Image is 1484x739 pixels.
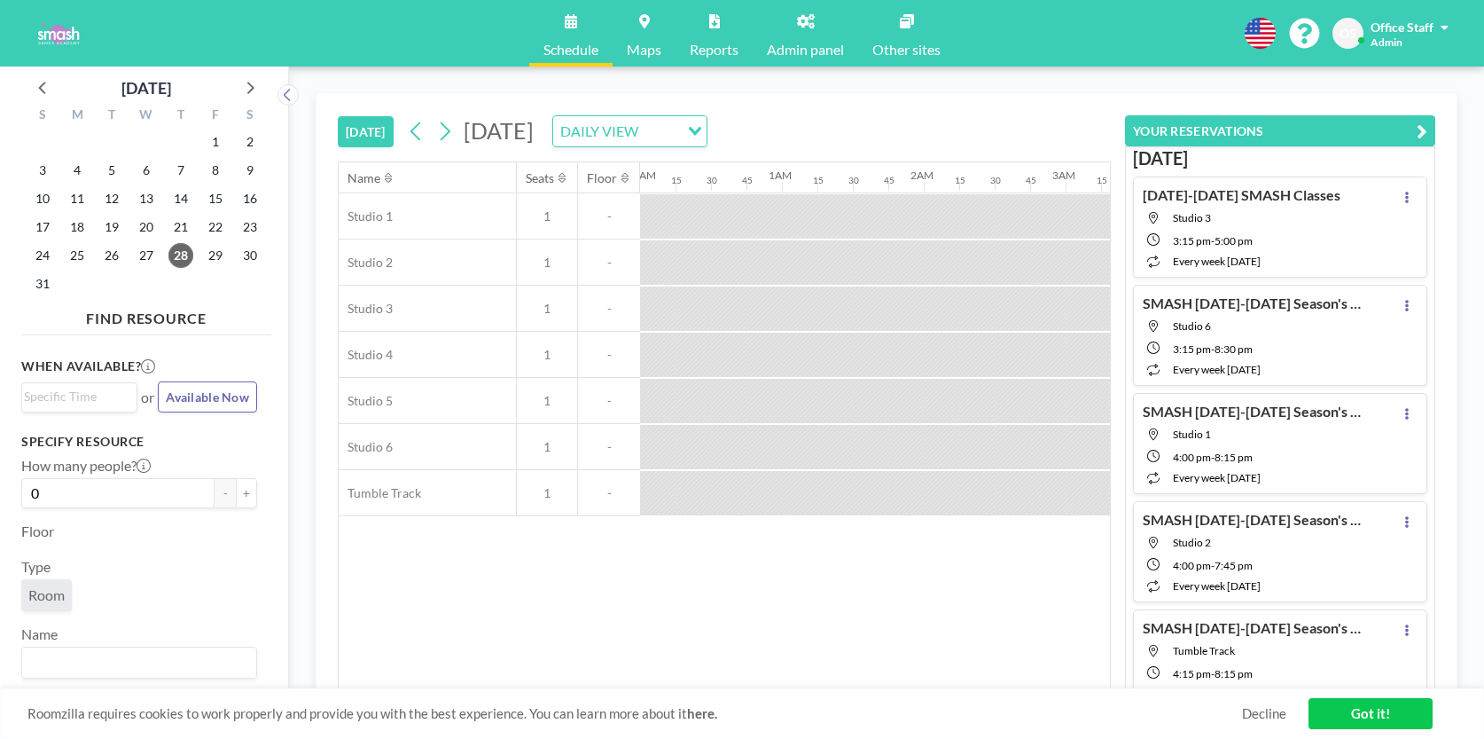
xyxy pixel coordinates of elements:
span: 8:15 PM [1215,667,1253,680]
div: F [198,105,232,128]
h4: SMASH [DATE]-[DATE] Season's Classes [1143,403,1364,421]
span: every week [DATE] [1173,255,1261,268]
span: Tumble Track [339,485,421,501]
span: Tuesday, August 19, 2025 [99,215,124,240]
span: Saturday, August 23, 2025 [238,215,262,240]
span: Saturday, August 2, 2025 [238,130,262,154]
span: 4:00 PM [1173,559,1211,572]
span: Studio 3 [1173,211,1211,224]
div: T [163,105,198,128]
span: Studio 5 [339,393,393,409]
span: - [578,485,640,501]
span: 1 [517,393,577,409]
span: Roomzilla requires cookies to work properly and provide you with the best experience. You can lea... [27,705,1242,722]
h3: [DATE] [1133,147,1427,169]
span: 1 [517,485,577,501]
span: Friday, August 8, 2025 [203,158,228,183]
h4: SMASH [DATE]-[DATE] Season's Classes [1143,511,1364,529]
span: Sunday, August 17, 2025 [30,215,55,240]
span: Thursday, August 28, 2025 [168,243,193,268]
span: Studio 3 [339,301,393,317]
span: 1 [517,301,577,317]
span: Saturday, August 9, 2025 [238,158,262,183]
div: Search for option [553,116,707,146]
span: Sunday, August 31, 2025 [30,271,55,296]
a: Got it! [1308,698,1433,729]
button: - [215,478,236,508]
span: Tuesday, August 26, 2025 [99,243,124,268]
span: Studio 6 [1173,319,1211,333]
div: 45 [1026,175,1036,186]
span: Studio 4 [339,347,393,363]
span: Sunday, August 24, 2025 [30,243,55,268]
span: Monday, August 11, 2025 [65,186,90,211]
span: Friday, August 15, 2025 [203,186,228,211]
span: Studio 1 [339,208,393,224]
div: Floor [587,170,617,186]
div: W [129,105,164,128]
span: - [578,208,640,224]
label: How many people? [21,457,151,475]
span: Available Now [166,389,249,405]
span: 4:00 PM [1173,451,1211,464]
div: S [232,105,267,128]
span: [DATE] [464,117,534,144]
div: 15 [955,175,965,186]
div: 1AM [769,169,792,182]
span: Thursday, August 21, 2025 [168,215,193,240]
span: 8:15 PM [1215,451,1253,464]
span: 1 [517,255,577,271]
span: Friday, August 1, 2025 [203,130,228,154]
span: 3:15 PM [1173,234,1211,248]
div: 3AM [1052,169,1075,182]
span: every week [DATE] [1173,363,1261,376]
span: Schedule [543,43,598,57]
div: Name [348,170,380,186]
div: [DATE] [121,75,171,100]
h4: SMASH [DATE]-[DATE] Season's Classes [1143,619,1364,637]
div: 45 [884,175,894,186]
input: Search for option [644,120,677,143]
label: Name [21,625,58,643]
span: Admin panel [767,43,844,57]
label: Type [21,558,51,576]
span: 8:30 PM [1215,342,1253,356]
span: OS [1340,26,1356,42]
h3: Specify resource [21,434,257,450]
span: Room [28,586,65,604]
span: - [1211,342,1215,356]
span: Studio 1 [1173,428,1211,441]
span: Reports [690,43,738,57]
div: 30 [707,175,717,186]
span: - [1211,234,1215,248]
h4: SMASH [DATE]-[DATE] Season's Classes [1143,295,1364,312]
div: 30 [848,175,859,186]
span: - [578,255,640,271]
div: T [95,105,129,128]
input: Search for option [24,387,127,406]
a: Decline [1242,705,1286,722]
img: organization-logo [28,16,88,51]
div: 45 [742,175,753,186]
span: Wednesday, August 6, 2025 [134,158,159,183]
div: 15 [813,175,824,186]
input: Search for option [24,651,246,674]
span: Tumble Track [1173,644,1235,657]
span: DAILY VIEW [557,120,642,143]
button: Available Now [158,381,257,413]
div: 12AM [627,169,656,182]
span: Office Staff [1371,20,1433,35]
button: + [236,478,257,508]
span: - [1211,667,1215,680]
span: 7:45 PM [1215,559,1253,572]
span: - [1211,451,1215,464]
span: - [1211,559,1215,572]
span: Monday, August 25, 2025 [65,243,90,268]
span: Studio 2 [339,255,393,271]
span: Thursday, August 7, 2025 [168,158,193,183]
span: Wednesday, August 20, 2025 [134,215,159,240]
span: Friday, August 29, 2025 [203,243,228,268]
h4: FIND RESOURCE [21,303,271,327]
span: Wednesday, August 27, 2025 [134,243,159,268]
span: - [578,393,640,409]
